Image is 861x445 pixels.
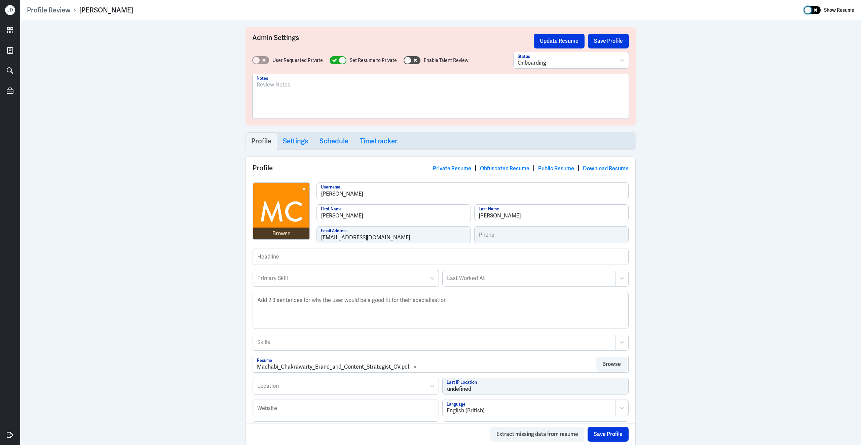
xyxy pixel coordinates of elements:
img: avatar.jpg [253,183,310,240]
div: | | | [433,163,629,173]
a: Public Resume [538,165,574,172]
label: Set Resume to Private [350,57,397,64]
div: Browse [272,230,291,238]
a: Private Resume [433,165,471,172]
a: Obfuscated Resume [480,165,529,172]
input: Last Name [475,205,628,221]
label: User Requested Private [272,57,323,64]
div: [PERSON_NAME] [79,6,133,14]
p: › [71,6,79,14]
h3: Profile [251,137,271,145]
button: Browse [596,357,627,372]
h3: Admin Settings [252,34,534,48]
div: J D [5,5,15,15]
div: Madhabi_Chakrawarty_Brand_and_Content_Strategist_CV.pdf [257,363,409,371]
input: Username [317,183,628,199]
div: Profile [246,157,635,179]
input: Website [253,400,439,416]
input: Headline [253,248,628,265]
label: Show Resume [824,6,854,14]
h3: Settings [283,137,308,145]
h3: Schedule [320,137,348,145]
button: Save Profile [588,34,629,48]
input: Last IP Location [443,378,628,394]
h3: Timetracker [360,137,398,145]
button: Save Profile [588,427,629,442]
label: Enable Talent Review [424,57,469,64]
a: Download Resume [583,165,629,172]
input: First Name [317,205,471,221]
input: Phone [475,227,628,243]
a: Profile Review [27,6,71,14]
button: Update Resume [534,34,585,48]
input: Email Address [317,227,471,243]
input: Twitter [443,422,628,438]
input: Linkedin [253,422,439,438]
button: Extract missing data from resume [490,427,584,442]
